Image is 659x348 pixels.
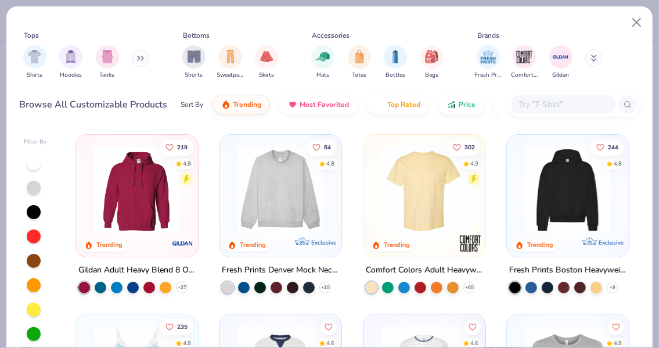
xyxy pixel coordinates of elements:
span: Bottles [386,71,405,80]
div: 4.9 [470,159,478,168]
img: Hats Image [316,50,330,63]
img: Gildan Image [552,48,570,66]
span: 302 [464,144,475,150]
span: Trending [233,100,261,109]
div: filter for Shorts [182,45,206,80]
span: Shirts [27,71,42,80]
div: 4.6 [470,339,478,347]
span: Shorts [185,71,203,80]
img: Comfort Colors logo [458,231,481,254]
span: + 37 [177,284,186,290]
button: filter button [475,45,502,80]
span: Most Favorited [300,100,349,109]
img: most_fav.gif [288,100,297,109]
button: filter button [549,45,572,80]
img: Gildan logo [171,231,194,254]
span: + 9 [610,284,615,290]
span: Sweatpants [217,71,244,80]
button: Price [438,95,484,114]
div: filter for Tanks [96,45,119,80]
button: filter button [23,45,46,80]
img: Comfort Colors Image [516,48,533,66]
div: Gildan Adult Heavy Blend 8 Oz. 50/50 Hooded Sweatshirt [78,263,196,277]
div: Filter By [24,138,47,146]
img: TopRated.gif [376,100,385,109]
img: Skirts Image [260,50,273,63]
button: Like [447,139,481,155]
img: trending.gif [221,100,231,109]
div: Browse All Customizable Products [20,98,168,112]
span: 235 [177,324,188,329]
div: filter for Fresh Prints [475,45,502,80]
div: filter for Gildan [549,45,572,80]
img: Totes Image [353,50,366,63]
button: filter button [311,45,334,80]
div: Accessories [312,30,350,41]
div: filter for Totes [348,45,371,80]
div: filter for Bags [420,45,444,80]
div: 4.8 [183,339,191,347]
span: 219 [177,144,188,150]
div: filter for Hats [311,45,334,80]
img: Sweatpants Image [224,50,237,63]
button: filter button [420,45,444,80]
button: Like [307,139,337,155]
div: Fresh Prints Boston Heavyweight Hoodie [509,263,626,277]
img: Shirts Image [28,50,41,63]
span: Skirts [259,71,274,80]
button: filter button [59,45,82,80]
button: filter button [511,45,538,80]
button: Top Rated [367,95,429,114]
button: filter button [217,45,244,80]
img: Bags Image [425,50,438,63]
span: Price [459,100,476,109]
button: Like [608,318,624,335]
span: Totes [352,71,366,80]
button: Close [626,12,648,34]
img: f5d85501-0dbb-4ee4-b115-c08fa3845d83 [231,146,329,234]
button: Like [160,318,193,335]
div: 4.8 [614,159,622,168]
button: filter button [348,45,371,80]
img: 91acfc32-fd48-4d6b-bdad-a4c1a30ac3fc [518,146,617,234]
span: Gildan [552,71,569,80]
span: + 60 [464,284,473,290]
span: Comfort Colors [511,71,538,80]
div: Sort By [181,99,203,110]
button: Like [590,139,624,155]
div: Fresh Prints Denver Mock Neck Heavyweight Sweatshirt [222,263,339,277]
div: Comfort Colors Adult Heavyweight T-Shirt [366,263,483,277]
button: filter button [96,45,119,80]
div: 4.8 [326,159,334,168]
div: filter for Comfort Colors [511,45,538,80]
button: filter button [255,45,278,80]
span: Tanks [100,71,115,80]
img: Tanks Image [101,50,114,63]
button: Like [160,139,193,155]
div: filter for Hoodies [59,45,82,80]
span: Hats [316,71,329,80]
div: 4.8 [614,339,622,347]
button: Like [321,318,337,335]
span: Hoodies [60,71,82,80]
button: filter button [384,45,407,80]
span: Top Rated [387,100,420,109]
div: filter for Skirts [255,45,278,80]
img: Fresh Prints Image [480,48,497,66]
img: e55d29c3-c55d-459c-bfd9-9b1c499ab3c6 [473,146,571,234]
div: filter for Bottles [384,45,407,80]
span: 84 [324,144,331,150]
div: filter for Shirts [23,45,46,80]
button: filter button [182,45,206,80]
div: Bottoms [183,30,210,41]
img: 01756b78-01f6-4cc6-8d8a-3c30c1a0c8ac [88,146,186,234]
button: Most Favorited [279,95,358,114]
span: Fresh Prints [475,71,502,80]
span: Bags [425,71,438,80]
img: a164e800-7022-4571-a324-30c76f641635 [186,146,284,234]
span: Exclusive [599,238,624,246]
button: Like [464,318,481,335]
input: Try "T-Shirt" [518,98,607,111]
div: filter for Sweatpants [217,45,244,80]
div: 4.8 [183,159,191,168]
